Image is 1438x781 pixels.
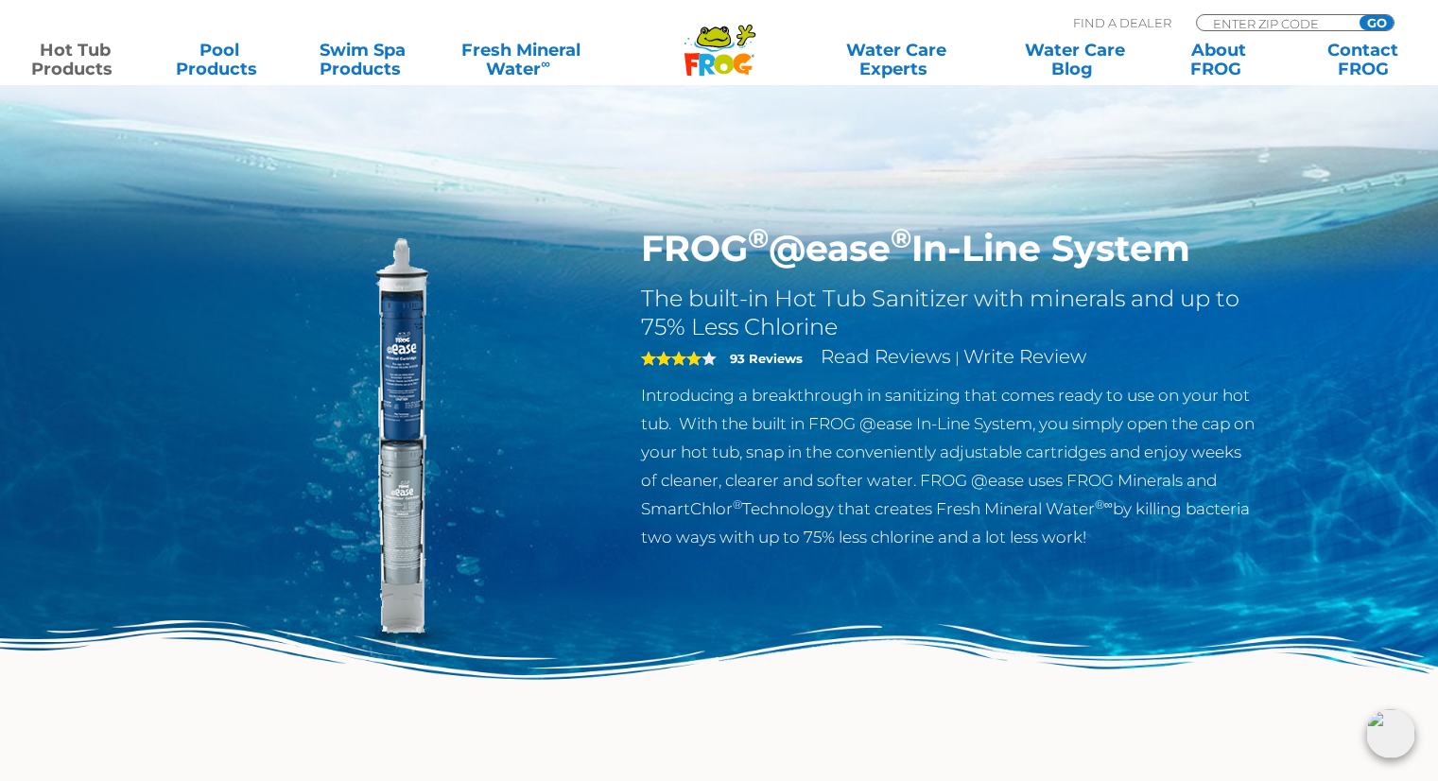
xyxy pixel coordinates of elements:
[641,381,1258,551] p: Introducing a breakthrough in sanitizing that comes ready to use on your hot tub. With the built ...
[641,351,702,366] span: 4
[641,285,1258,341] h2: The built-in Hot Tub Sanitizer with minerals and up to 75% Less Chlorine
[748,221,769,254] sup: ®
[1073,14,1171,31] p: Find A Dealer
[1366,709,1415,758] img: openIcon
[451,41,591,78] a: Fresh MineralWater∞
[19,41,130,78] a: Hot TubProducts
[730,351,803,366] strong: 93 Reviews
[1308,41,1419,78] a: ContactFROG
[891,221,911,254] sup: ®
[1163,41,1274,78] a: AboutFROG
[1019,41,1131,78] a: Water CareBlog
[641,227,1258,270] h1: FROG @ease In-Line System
[1095,497,1113,512] sup: ®∞
[963,345,1086,368] a: Write Review
[1211,15,1339,31] input: Zip Code Form
[541,56,550,71] sup: ∞
[821,345,951,368] a: Read Reviews
[163,41,274,78] a: PoolProducts
[955,349,960,367] span: |
[307,41,419,78] a: Swim SpaProducts
[181,227,614,660] img: inline-system.png
[733,497,742,512] sup: ®
[1360,15,1394,30] input: GO
[805,41,987,78] a: Water CareExperts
